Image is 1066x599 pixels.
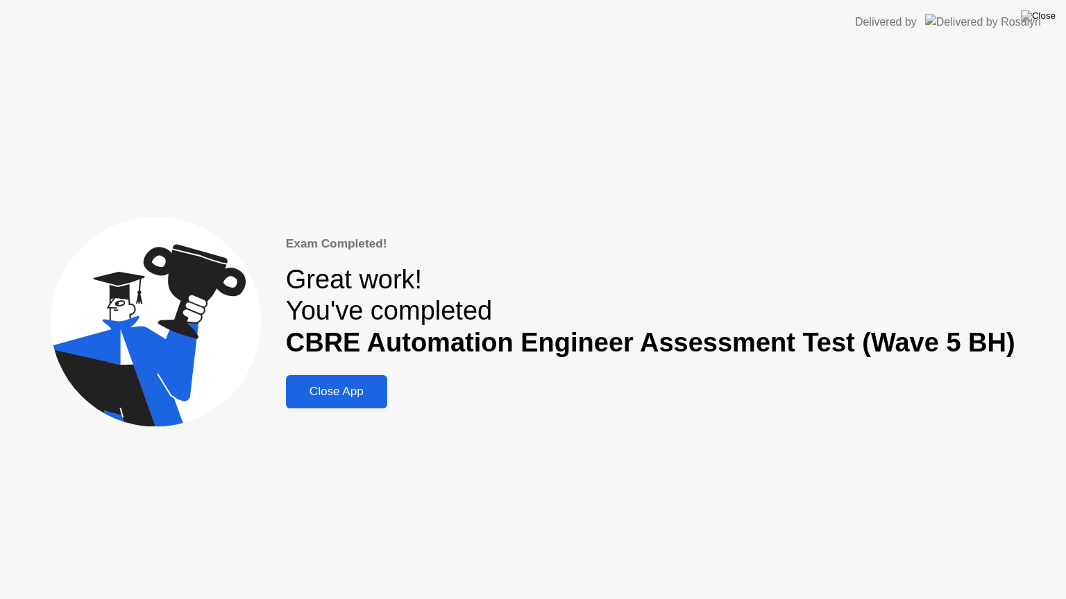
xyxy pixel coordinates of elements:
div: Great work! You've completed [286,264,1015,359]
b: CBRE Automation Engineer Assessment Test (Wave 5 BH) [286,328,1015,357]
div: Close App [290,385,383,399]
img: Close [1021,10,1056,21]
img: Delivered by Rosalyn [925,14,1041,30]
div: Exam Completed! [286,235,1015,253]
div: Delivered by [855,14,917,31]
button: Close App [286,375,387,408]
